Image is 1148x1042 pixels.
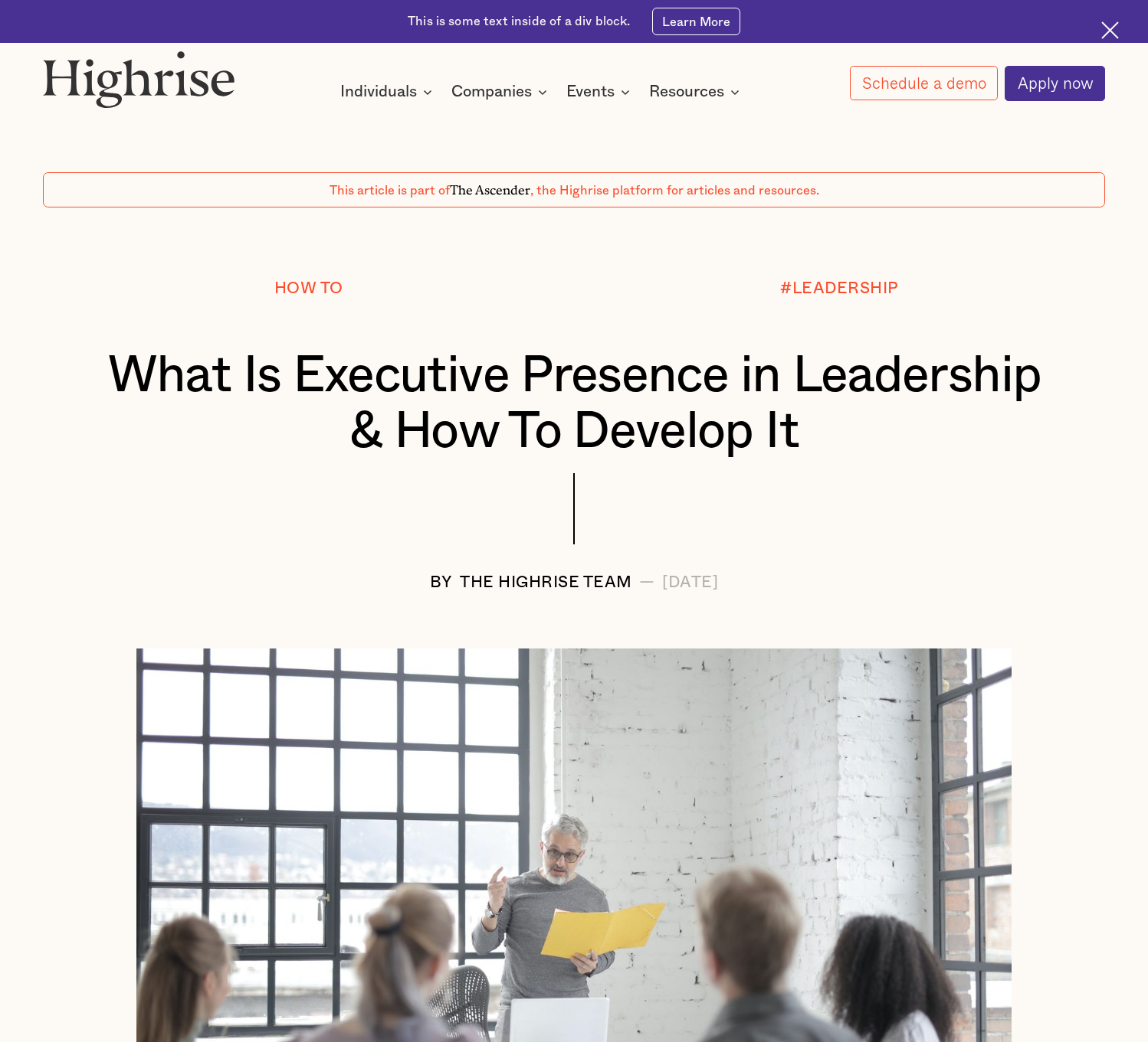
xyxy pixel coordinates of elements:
[566,83,615,101] div: Events
[652,8,740,35] a: Learn More
[408,13,631,30] div: This is some text inside of a div block.
[530,185,819,197] span: , the Highrise platform for articles and resources.
[274,279,343,297] div: How To
[430,573,453,591] div: BY
[850,66,998,100] a: Schedule a demo
[1101,21,1119,39] img: Cross icon
[639,573,655,591] div: —
[649,83,724,101] div: Resources
[340,83,417,101] div: Individuals
[780,279,899,297] div: #LEADERSHIP
[451,83,552,101] div: Companies
[662,573,718,591] div: [DATE]
[450,180,530,195] span: The Ascender
[649,83,744,101] div: Resources
[43,51,235,109] img: Highrise logo
[566,83,635,101] div: Events
[87,348,1061,460] h1: What Is Executive Presence in Leadership & How To Develop It
[1005,66,1104,101] a: Apply now
[451,83,532,101] div: Companies
[330,185,450,197] span: This article is part of
[340,83,437,101] div: Individuals
[460,573,632,591] div: The Highrise Team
